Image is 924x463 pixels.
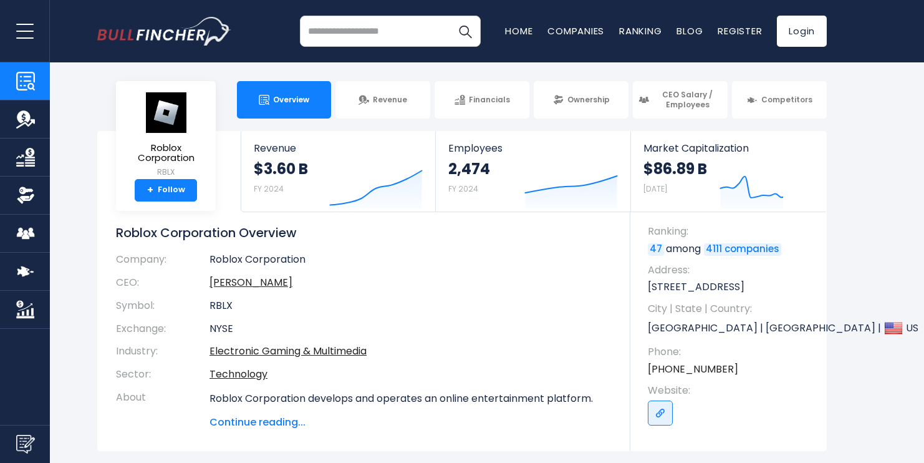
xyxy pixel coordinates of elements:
[718,24,762,37] a: Register
[648,263,814,277] span: Address:
[448,142,617,154] span: Employees
[676,24,703,37] a: Blog
[335,81,430,119] a: Revenue
[643,183,667,194] small: [DATE]
[648,243,664,256] a: 47
[209,275,292,290] a: ceo
[135,179,197,202] a: +Follow
[209,253,612,271] td: Roblox Corporation
[469,95,510,105] span: Financials
[761,95,812,105] span: Competitors
[648,225,814,238] span: Ranking:
[373,95,407,105] span: Revenue
[209,344,367,358] a: Electronic Gaming & Multimedia
[116,295,209,318] th: Symbol:
[653,90,722,109] span: CEO Salary / Employees
[435,81,529,119] a: Financials
[97,17,231,46] img: bullfincher logo
[648,302,814,316] span: City | State | Country:
[505,24,532,37] a: Home
[534,81,628,119] a: Ownership
[648,280,814,294] p: [STREET_ADDRESS]
[631,131,825,212] a: Market Capitalization $86.89 B [DATE]
[436,131,630,212] a: Employees 2,474 FY 2024
[643,159,707,178] strong: $86.89 B
[648,242,814,256] p: among
[648,345,814,359] span: Phone:
[209,367,267,381] a: Technology
[448,183,478,194] small: FY 2024
[125,91,206,179] a: Roblox Corporation RBLX
[450,16,481,47] button: Search
[116,271,209,295] th: CEO:
[116,318,209,341] th: Exchange:
[126,167,206,178] small: RBLX
[633,81,728,119] a: CEO Salary / Employees
[254,183,284,194] small: FY 2024
[126,143,206,163] span: Roblox Corporation
[116,225,612,241] h1: Roblox Corporation Overview
[619,24,662,37] a: Ranking
[254,159,308,178] strong: $3.60 B
[116,340,209,363] th: Industry:
[777,16,827,47] a: Login
[732,81,827,119] a: Competitors
[209,415,612,430] span: Continue reading...
[116,253,209,271] th: Company:
[116,363,209,386] th: Sector:
[567,95,610,105] span: Ownership
[648,384,814,397] span: Website:
[273,95,309,105] span: Overview
[448,159,490,178] strong: 2,474
[704,243,781,256] a: 4111 companies
[241,131,435,212] a: Revenue $3.60 B FY 2024
[209,295,612,318] td: RBLX
[547,24,604,37] a: Companies
[16,186,35,205] img: Ownership
[209,318,612,341] td: NYSE
[648,319,814,338] p: [GEOGRAPHIC_DATA] | [GEOGRAPHIC_DATA] | US
[116,386,209,430] th: About
[147,185,153,196] strong: +
[643,142,813,154] span: Market Capitalization
[648,363,738,376] a: [PHONE_NUMBER]
[97,17,231,46] a: Go to homepage
[237,81,332,119] a: Overview
[254,142,423,154] span: Revenue
[648,401,673,426] a: Go to link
